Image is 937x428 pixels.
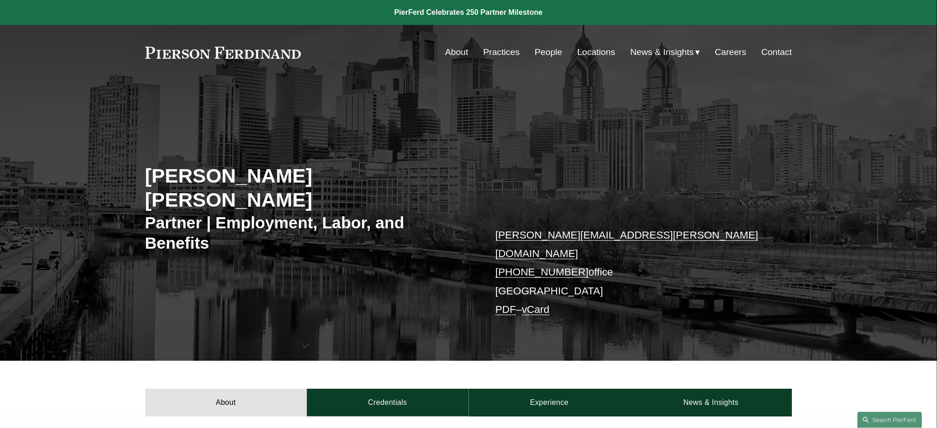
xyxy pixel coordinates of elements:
a: Practices [484,43,520,61]
a: [PHONE_NUMBER] [496,266,589,278]
a: Credentials [307,389,469,416]
a: Search this site [857,412,922,428]
a: Contact [761,43,792,61]
a: folder dropdown [631,43,700,61]
h3: Partner | Employment, Labor, and Benefits [145,213,469,253]
a: People [535,43,563,61]
a: Locations [577,43,615,61]
a: News & Insights [630,389,792,416]
a: PDF [496,304,516,315]
a: vCard [522,304,550,315]
h2: [PERSON_NAME] [PERSON_NAME] [145,164,469,212]
a: Careers [715,43,747,61]
a: About [445,43,468,61]
span: News & Insights [631,44,694,61]
a: [PERSON_NAME][EMAIL_ADDRESS][PERSON_NAME][DOMAIN_NAME] [496,229,759,259]
a: Experience [469,389,631,416]
p: office [GEOGRAPHIC_DATA] – [496,226,765,319]
a: About [145,389,307,416]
